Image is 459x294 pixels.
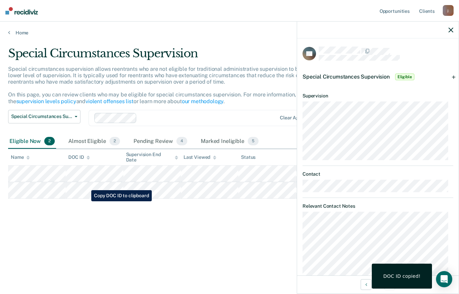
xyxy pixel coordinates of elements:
[44,137,55,146] span: 2
[182,98,224,105] a: our methodology
[11,114,72,119] span: Special Circumstances Supervision
[110,137,120,146] span: 2
[5,7,38,14] img: Recidiviz
[443,5,454,16] div: j
[68,154,90,160] div: DOC ID
[126,152,178,163] div: Supervision End Date
[184,154,216,160] div: Last Viewed
[361,279,371,290] button: Previous Opportunity
[132,134,189,149] div: Pending Review
[395,73,414,80] span: Eligible
[16,98,76,105] a: supervision levels policy
[8,47,353,66] div: Special Circumstances Supervision
[86,98,134,105] a: violent offenses list
[8,134,56,149] div: Eligible Now
[383,273,420,279] div: DOC ID copied!
[67,134,121,149] div: Almost Eligible
[303,93,453,99] dt: Supervision
[436,271,452,287] div: Open Intercom Messenger
[8,30,451,36] a: Home
[303,203,453,209] dt: Relevant Contact Notes
[303,73,390,80] span: Special Circumstances Supervision
[280,115,309,121] div: Clear agents
[199,134,260,149] div: Marked Ineligible
[297,275,459,293] div: 2 / 2
[8,66,340,105] p: Special circumstances supervision allows reentrants who are not eligible for traditional administ...
[297,66,459,88] div: Special Circumstances SupervisionEligible
[176,137,187,146] span: 4
[248,137,259,146] span: 5
[241,154,256,160] div: Status
[11,154,30,160] div: Name
[303,171,453,177] dt: Contact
